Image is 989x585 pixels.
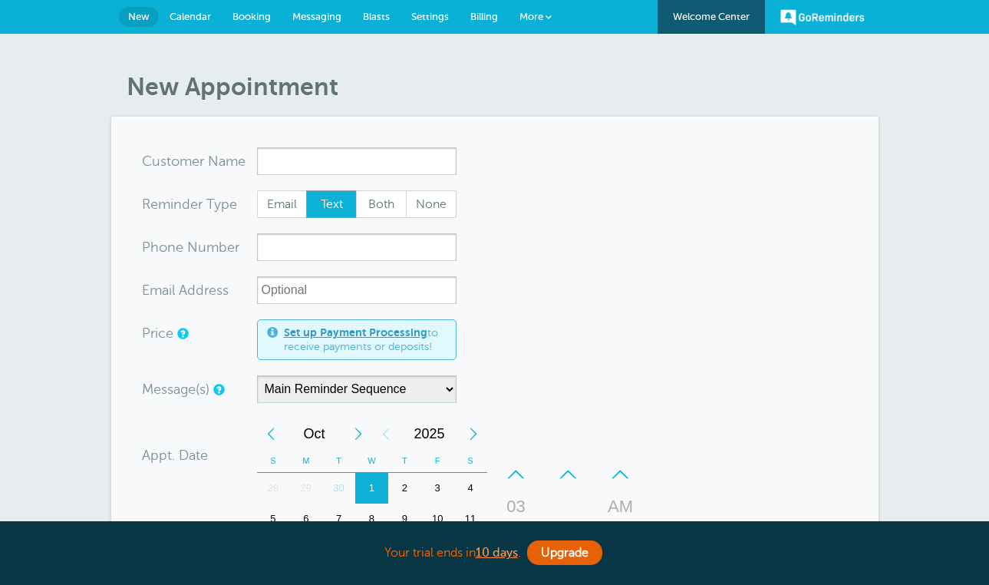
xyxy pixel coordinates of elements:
[345,418,372,449] div: Next Month
[292,11,341,22] span: Messaging
[257,504,290,534] div: 5
[284,326,427,339] a: Set up Payment Processing
[213,385,223,395] a: Simple templates and custom messages will use the reminder schedule set under Settings > Reminder...
[142,197,237,211] label: Reminder Type
[258,191,307,217] span: Email
[421,504,454,534] div: Friday, October 10
[128,11,150,22] span: New
[388,473,421,504] div: 2
[411,11,449,22] span: Settings
[111,537,879,570] div: Your trial ends in .
[119,7,159,27] a: New
[142,326,173,340] label: Price
[257,473,290,504] div: 28
[421,473,454,504] div: 3
[142,147,257,175] div: ame
[527,540,602,565] a: Upgrade
[322,504,355,534] div: 7
[355,504,388,534] div: Wednesday, October 8
[400,418,460,449] span: 2025
[454,473,487,504] div: Saturday, October 4
[257,190,308,218] label: Email
[388,504,421,534] div: 9
[289,504,322,534] div: 6
[232,11,271,22] span: Booking
[322,473,355,504] div: 30
[289,504,322,534] div: Monday, October 6
[454,473,487,504] div: 4
[127,72,879,101] h1: New Appointment
[306,190,357,218] label: Text
[142,382,209,396] label: Message(s)
[363,11,390,22] span: Blasts
[498,491,535,522] div: 03
[285,418,345,449] span: October
[307,191,356,217] span: Text
[142,240,167,254] span: Pho
[421,473,454,504] div: Friday, October 3
[454,449,487,473] th: S
[289,449,322,473] th: M
[454,504,487,534] div: 11
[257,276,457,304] input: Optional
[460,418,487,449] div: Next Year
[170,11,211,22] span: Calendar
[602,491,639,522] div: AM
[421,504,454,534] div: 10
[355,504,388,534] div: 8
[355,473,388,504] div: Wednesday, October 1
[322,449,355,473] th: T
[454,504,487,534] div: Saturday, October 11
[289,473,322,504] div: Monday, September 29
[407,191,456,217] span: None
[355,449,388,473] th: W
[388,473,421,504] div: Thursday, October 2
[257,504,290,534] div: Sunday, October 5
[322,473,355,504] div: Today, Tuesday, September 30
[476,546,518,560] a: 10 days
[166,154,219,168] span: tomer N
[322,504,355,534] div: Tuesday, October 7
[357,191,406,217] span: Both
[142,233,257,261] div: mber
[388,449,421,473] th: T
[372,418,400,449] div: Previous Year
[142,448,208,462] label: Appt. Date
[470,11,498,22] span: Billing
[355,473,388,504] div: 1
[142,154,166,168] span: Cus
[519,11,543,22] span: More
[257,418,285,449] div: Previous Month
[257,473,290,504] div: Sunday, September 28
[388,504,421,534] div: Thursday, October 9
[257,449,290,473] th: S
[284,326,447,353] span: to receive payments or deposits!
[167,240,206,254] span: ne Nu
[177,329,186,339] a: An optional price for the appointment. If you set a price, you can include a payment link in your...
[356,190,407,218] label: Both
[142,276,257,304] div: ress
[142,283,169,297] span: Ema
[169,283,204,297] span: il Add
[289,473,322,504] div: 29
[406,190,457,218] label: None
[421,449,454,473] th: F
